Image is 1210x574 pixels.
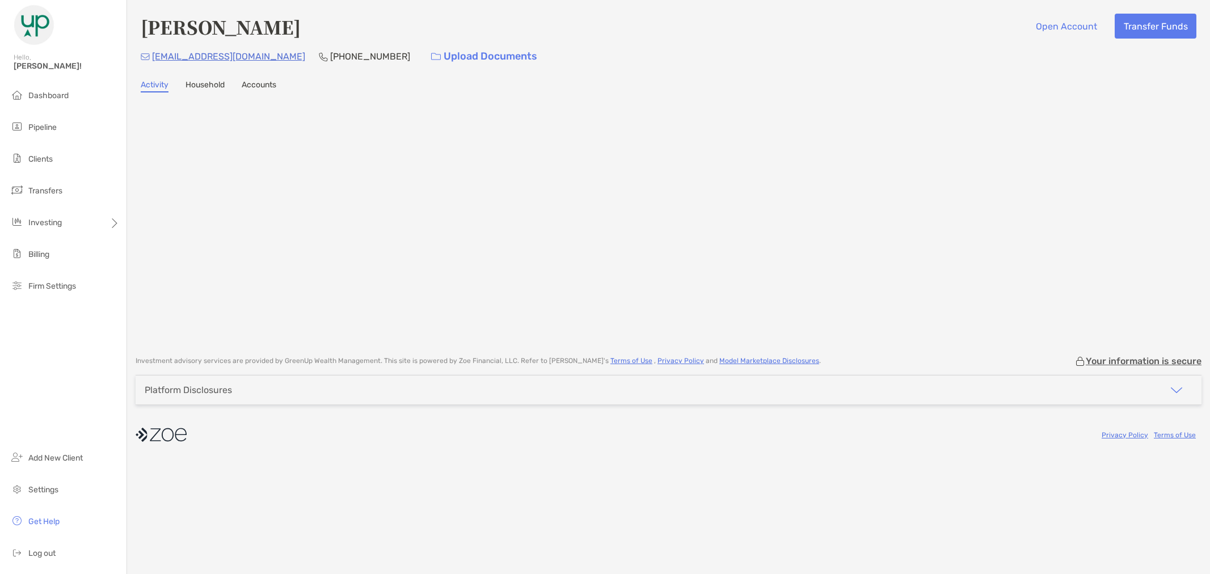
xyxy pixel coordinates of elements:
[28,91,69,100] span: Dashboard
[1154,431,1196,439] a: Terms of Use
[28,281,76,291] span: Firm Settings
[10,88,24,102] img: dashboard icon
[10,151,24,165] img: clients icon
[1115,14,1196,39] button: Transfer Funds
[10,546,24,559] img: logout icon
[10,120,24,133] img: pipeline icon
[185,80,225,92] a: Household
[424,44,545,69] a: Upload Documents
[10,278,24,292] img: firm-settings icon
[719,357,819,365] a: Model Marketplace Disclosures
[330,49,410,64] p: [PHONE_NUMBER]
[242,80,276,92] a: Accounts
[10,450,24,464] img: add_new_client icon
[431,53,441,61] img: button icon
[28,517,60,526] span: Get Help
[14,61,120,71] span: [PERSON_NAME]!
[1086,356,1201,366] p: Your information is secure
[14,5,54,45] img: Zoe Logo
[141,14,301,40] h4: [PERSON_NAME]
[10,482,24,496] img: settings icon
[10,183,24,197] img: transfers icon
[657,357,704,365] a: Privacy Policy
[141,80,168,92] a: Activity
[28,154,53,164] span: Clients
[10,215,24,229] img: investing icon
[28,485,58,495] span: Settings
[141,53,150,60] img: Email Icon
[136,357,821,365] p: Investment advisory services are provided by GreenUp Wealth Management . This site is powered by ...
[28,453,83,463] span: Add New Client
[136,422,187,448] img: company logo
[28,186,62,196] span: Transfers
[1170,383,1183,397] img: icon arrow
[610,357,652,365] a: Terms of Use
[28,548,56,558] span: Log out
[28,250,49,259] span: Billing
[28,123,57,132] span: Pipeline
[1102,431,1148,439] a: Privacy Policy
[28,218,62,227] span: Investing
[10,514,24,527] img: get-help icon
[319,52,328,61] img: Phone Icon
[152,49,305,64] p: [EMAIL_ADDRESS][DOMAIN_NAME]
[1027,14,1106,39] button: Open Account
[10,247,24,260] img: billing icon
[145,385,232,395] div: Platform Disclosures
